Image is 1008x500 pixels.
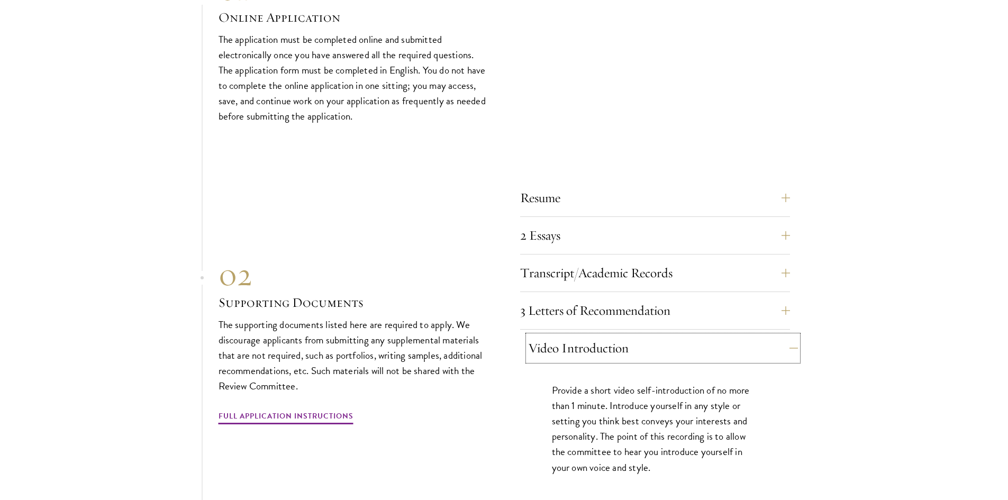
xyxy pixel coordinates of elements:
div: 02 [219,256,488,294]
h3: Supporting Documents [219,294,488,312]
p: The supporting documents listed here are required to apply. We discourage applicants from submitt... [219,317,488,394]
p: Provide a short video self-introduction of no more than 1 minute. Introduce yourself in any style... [552,383,758,475]
button: Video Introduction [528,335,798,361]
button: 2 Essays [520,223,790,248]
button: Transcript/Academic Records [520,260,790,286]
p: The application must be completed online and submitted electronically once you have answered all ... [219,32,488,124]
a: Full Application Instructions [219,410,353,426]
button: 3 Letters of Recommendation [520,298,790,323]
h3: Online Application [219,8,488,26]
button: Resume [520,185,790,211]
